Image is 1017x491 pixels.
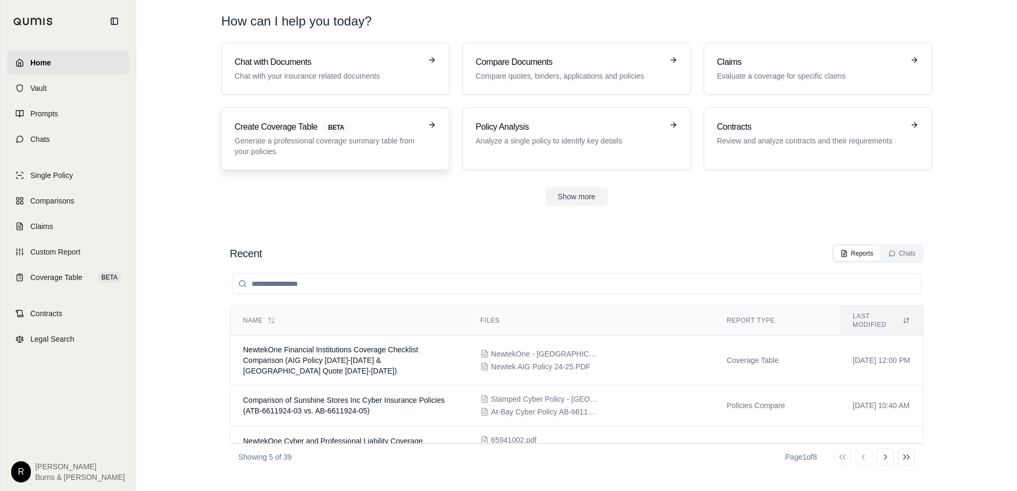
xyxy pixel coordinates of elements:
[30,170,73,181] span: Single Policy
[717,71,904,81] p: Evaluate a coverage for specific claims
[717,121,904,133] h3: Contracts
[491,361,590,372] span: Newtek AIG Policy 24-25.PDF
[98,272,121,283] span: BETA
[704,107,932,170] a: ContractsReview and analyze contracts and their requirements
[888,249,915,258] div: Chats
[30,272,82,283] span: Coverage Table
[840,385,923,426] td: [DATE] 10:40 AM
[35,472,125,482] span: Burns & [PERSON_NAME]
[476,136,662,146] p: Analyze a single policy to identify key details
[545,187,608,206] button: Show more
[7,102,129,125] a: Prompts
[243,316,455,325] div: Name
[30,334,74,344] span: Legal Search
[243,396,445,415] span: Comparison of Sunshine Stores Inc Cyber Insurance Policies (ATB-6611924-03 vs. AB-6611924-05)
[491,349,597,359] span: NewtekOne - Zurich Quote 2025 v2.pdf
[7,164,129,187] a: Single Policy
[30,134,50,145] span: Chats
[7,302,129,325] a: Contracts
[30,57,51,68] span: Home
[235,121,421,133] h3: Create Coverage Table
[714,385,840,426] td: Policies Compare
[491,394,597,404] span: Stamped Cyber Policy - At Bay.pdf - Sunshine Stores Inc - Cyber Liability.pdf
[717,136,904,146] p: Review and analyze contracts and their requirements
[30,308,62,319] span: Contracts
[7,128,129,151] a: Chats
[476,71,662,81] p: Compare quotes, binders, applications and policies
[491,435,537,445] span: 65941002.pdf
[30,108,58,119] span: Prompts
[13,18,53,26] img: Qumis Logo
[106,13,123,30] button: Collapse sidebar
[491,407,597,417] span: At-Bay Cyber Policy AB-6611924-05 _ Sunshine-Stores-Inc.pdf
[462,107,690,170] a: Policy AnalysisAnalyze a single policy to identify key details
[7,240,129,264] a: Custom Report
[221,107,449,170] a: Create Coverage TableBETAGenerate a professional coverage summary table from your policies.
[221,13,932,30] h1: How can I help you today?
[882,246,922,261] button: Chats
[468,306,714,336] th: Files
[7,189,129,213] a: Comparisons
[717,56,904,69] h3: Claims
[7,266,129,289] a: Coverage TableBETA
[35,461,125,472] span: [PERSON_NAME]
[30,83,47,94] span: Vault
[30,247,80,257] span: Custom Report
[853,312,910,329] div: Last modified
[714,426,840,467] td: Coverage Table
[11,461,31,482] div: R
[322,122,351,133] span: BETA
[30,221,53,232] span: Claims
[243,345,418,375] span: NewtekOne Financial Institutions Coverage Checklist Comparison (AIG Policy 2024-2025 & Zurich Quo...
[714,336,840,385] td: Coverage Table
[243,437,423,456] span: NewtekOne Cyber and Professional Liability Coverage Checklist Comparison
[476,56,662,69] h3: Compare Documents
[462,43,690,95] a: Compare DocumentsCompare quotes, binders, applications and policies
[230,246,262,261] h2: Recent
[714,306,840,336] th: Report Type
[840,426,923,467] td: [DATE] 07:33 AM
[476,121,662,133] h3: Policy Analysis
[704,43,932,95] a: ClaimsEvaluate a coverage for specific claims
[238,452,291,462] p: Showing 5 of 39
[235,136,421,157] p: Generate a professional coverage summary table from your policies.
[221,43,449,95] a: Chat with DocumentsChat with your insurance related documents
[7,51,129,74] a: Home
[7,327,129,351] a: Legal Search
[834,246,880,261] button: Reports
[30,196,74,206] span: Comparisons
[840,336,923,385] td: [DATE] 12:00 PM
[785,452,817,462] div: Page 1 of 8
[7,77,129,100] a: Vault
[7,215,129,238] a: Claims
[840,249,873,258] div: Reports
[235,56,421,69] h3: Chat with Documents
[235,71,421,81] p: Chat with your insurance related documents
